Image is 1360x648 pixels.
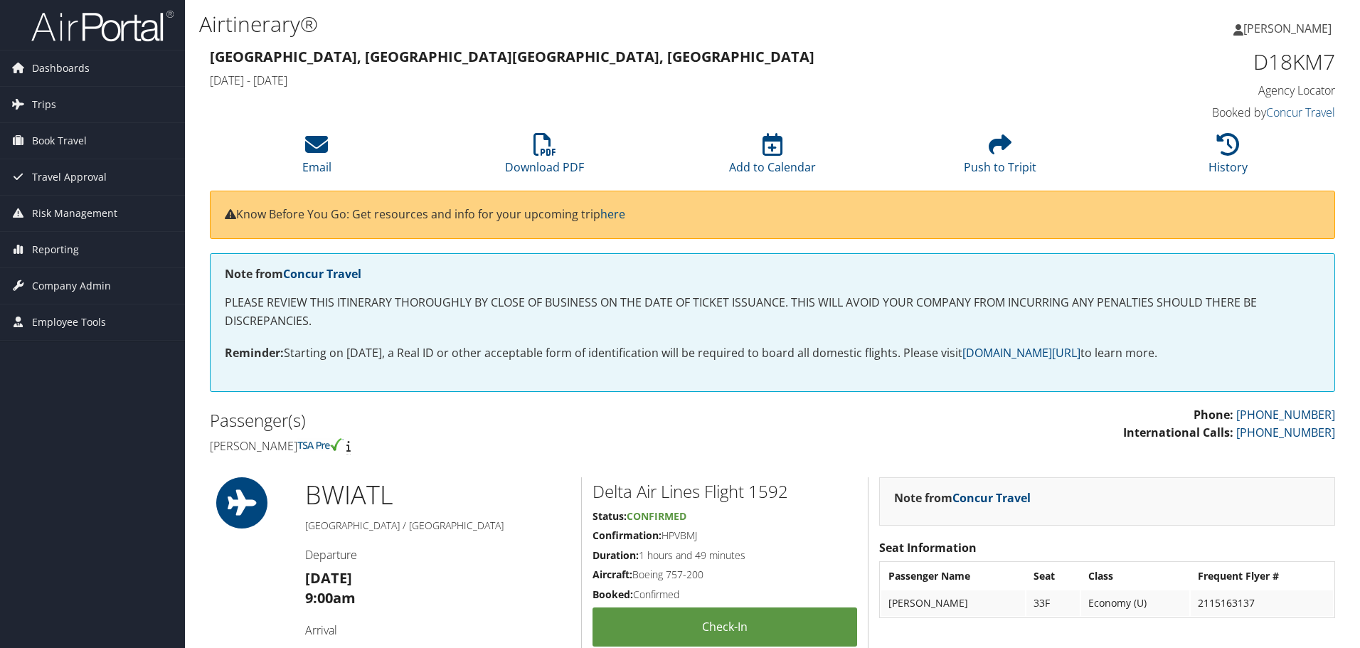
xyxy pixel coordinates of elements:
[1233,7,1346,50] a: [PERSON_NAME]
[593,588,857,602] h5: Confirmed
[1026,563,1080,589] th: Seat
[964,141,1036,175] a: Push to Tripit
[593,479,857,504] h2: Delta Air Lines Flight 1592
[1070,47,1335,77] h1: D18KM7
[1236,425,1335,440] a: [PHONE_NUMBER]
[305,477,570,513] h1: BWI ATL
[32,51,90,86] span: Dashboards
[593,509,627,523] strong: Status:
[881,563,1025,589] th: Passenger Name
[210,47,814,66] strong: [GEOGRAPHIC_DATA], [GEOGRAPHIC_DATA] [GEOGRAPHIC_DATA], [GEOGRAPHIC_DATA]
[225,206,1320,224] p: Know Before You Go: Get resources and info for your upcoming trip
[593,548,639,562] strong: Duration:
[225,344,1320,363] p: Starting on [DATE], a Real ID or other acceptable form of identification will be required to boar...
[210,438,762,454] h4: [PERSON_NAME]
[210,73,1048,88] h4: [DATE] - [DATE]
[32,87,56,122] span: Trips
[283,266,361,282] a: Concur Travel
[1191,590,1333,616] td: 2115163137
[302,141,331,175] a: Email
[879,540,977,556] strong: Seat Information
[305,519,570,533] h5: [GEOGRAPHIC_DATA] / [GEOGRAPHIC_DATA]
[32,232,79,267] span: Reporting
[199,9,964,39] h1: Airtinerary®
[593,568,632,581] strong: Aircraft:
[505,141,584,175] a: Download PDF
[225,294,1320,330] p: PLEASE REVIEW THIS ITINERARY THOROUGHLY BY CLOSE OF BUSINESS ON THE DATE OF TICKET ISSUANCE. THIS...
[1191,563,1333,589] th: Frequent Flyer #
[593,529,857,543] h5: HPVBMJ
[1081,563,1189,589] th: Class
[1026,590,1080,616] td: 33F
[1194,407,1233,423] strong: Phone:
[32,268,111,304] span: Company Admin
[729,141,816,175] a: Add to Calendar
[593,529,662,542] strong: Confirmation:
[593,607,857,647] a: Check-in
[1243,21,1332,36] span: [PERSON_NAME]
[952,490,1031,506] a: Concur Travel
[210,408,762,432] h2: Passenger(s)
[1081,590,1189,616] td: Economy (U)
[1123,425,1233,440] strong: International Calls:
[627,509,686,523] span: Confirmed
[31,9,174,43] img: airportal-logo.png
[32,196,117,231] span: Risk Management
[593,588,633,601] strong: Booked:
[1070,105,1335,120] h4: Booked by
[1208,141,1248,175] a: History
[1236,407,1335,423] a: [PHONE_NUMBER]
[305,547,570,563] h4: Departure
[881,590,1025,616] td: [PERSON_NAME]
[1266,105,1335,120] a: Concur Travel
[962,345,1080,361] a: [DOMAIN_NAME][URL]
[593,568,857,582] h5: Boeing 757-200
[305,622,570,638] h4: Arrival
[600,206,625,222] a: here
[305,588,356,607] strong: 9:00am
[32,304,106,340] span: Employee Tools
[225,345,284,361] strong: Reminder:
[225,266,361,282] strong: Note from
[297,438,344,451] img: tsa-precheck.png
[894,490,1031,506] strong: Note from
[1070,83,1335,98] h4: Agency Locator
[305,568,352,588] strong: [DATE]
[32,159,107,195] span: Travel Approval
[593,548,857,563] h5: 1 hours and 49 minutes
[32,123,87,159] span: Book Travel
